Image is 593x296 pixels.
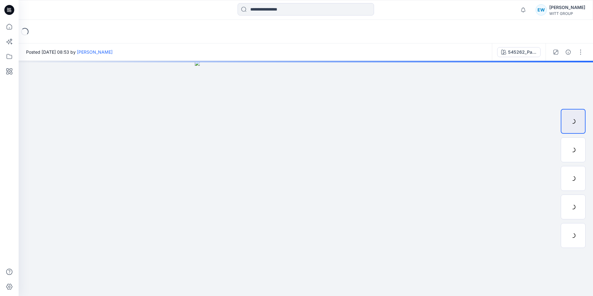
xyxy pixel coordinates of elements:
[26,49,113,55] span: Posted [DATE] 08:53 by
[549,11,585,16] div: WITT GROUP
[536,4,547,16] div: EW
[497,47,541,57] button: 545262_Pale Mint-Pink-Printed
[563,47,573,57] button: Details
[77,49,113,55] a: [PERSON_NAME]
[508,49,537,56] div: 545262_Pale Mint-Pink-Printed
[549,4,585,11] div: [PERSON_NAME]
[195,61,417,296] img: eyJhbGciOiJIUzI1NiIsImtpZCI6IjAiLCJzbHQiOiJzZXMiLCJ0eXAiOiJKV1QifQ.eyJkYXRhIjp7InR5cGUiOiJzdG9yYW...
